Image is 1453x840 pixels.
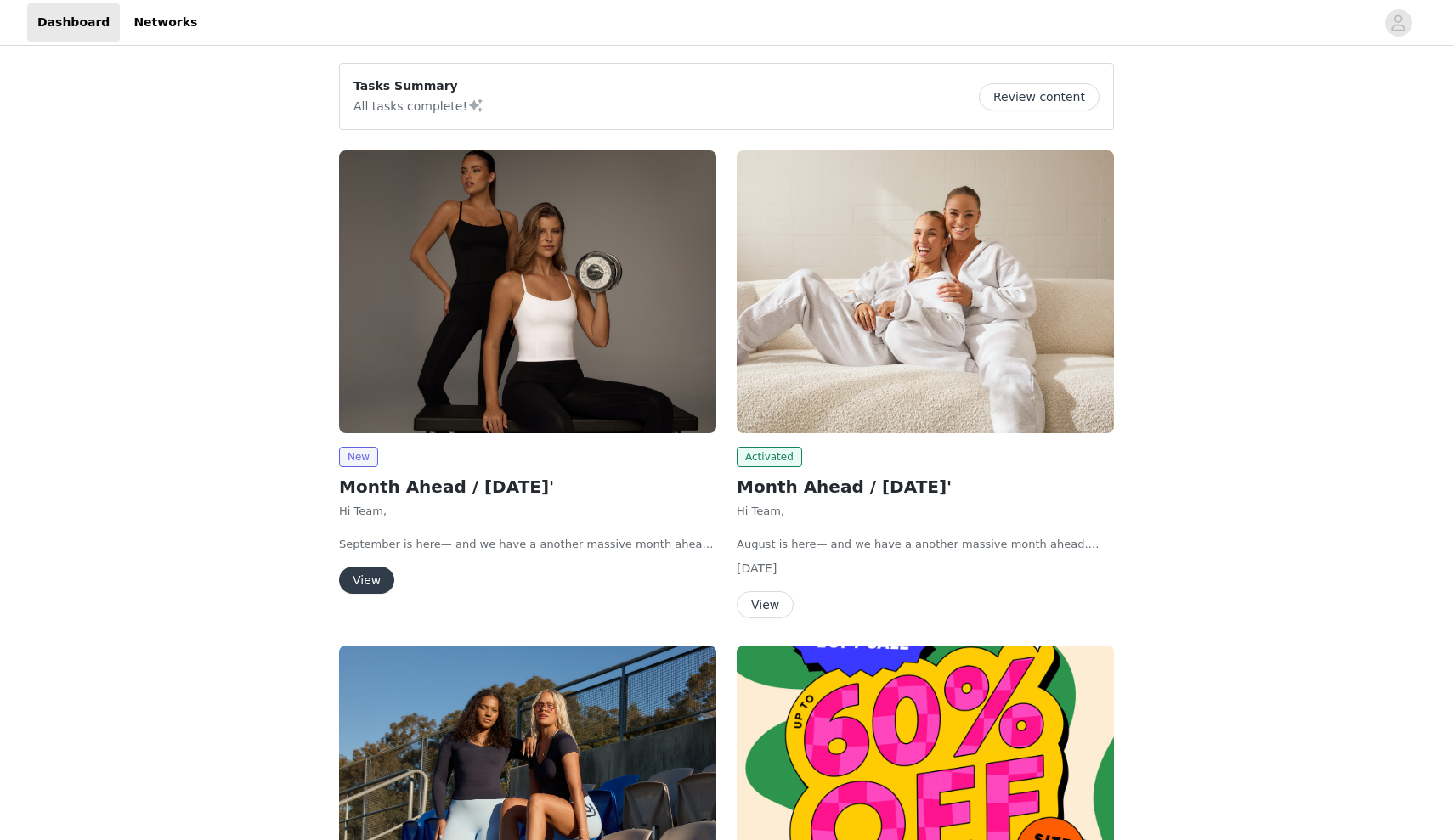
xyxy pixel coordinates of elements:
[737,599,794,612] a: View
[1390,9,1406,37] div: avatar
[339,447,378,467] span: New
[339,150,716,433] img: Muscle Republic
[123,3,207,42] a: Networks
[737,474,1114,499] h2: Month Ahead / [DATE]'
[353,95,484,116] p: All tasks complete!
[27,3,120,42] a: Dashboard
[339,474,716,499] h2: Month Ahead / [DATE]'
[339,536,716,553] p: September is here— and we have a another massive month ahead.
[737,447,802,467] span: Activated
[737,536,1114,553] p: August is here— and we have a another massive month ahead.
[339,567,394,594] button: View
[339,574,394,587] a: View
[737,591,794,618] button: View
[339,503,716,520] p: Hi Team,
[353,77,484,95] p: Tasks Summary
[737,503,1114,520] p: Hi Team,
[979,83,1100,110] button: Review content
[737,150,1114,433] img: Muscle Republic
[737,561,777,575] span: [DATE]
